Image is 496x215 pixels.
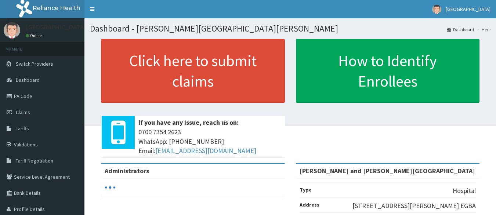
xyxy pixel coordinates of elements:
[16,157,53,164] span: Tariff Negotiation
[155,146,256,155] a: [EMAIL_ADDRESS][DOMAIN_NAME]
[4,22,20,39] img: User Image
[352,201,476,211] p: [STREET_ADDRESS][PERSON_NAME] EGBA
[16,61,53,67] span: Switch Providers
[432,5,441,14] img: User Image
[453,186,476,196] p: Hospital
[138,127,281,156] span: 0700 7354 2623 WhatsApp: [PHONE_NUMBER] Email:
[16,77,40,83] span: Dashboard
[26,33,43,38] a: Online
[101,39,285,103] a: Click here to submit claims
[447,26,474,33] a: Dashboard
[90,24,490,33] h1: Dashboard - [PERSON_NAME][GEOGRAPHIC_DATA][PERSON_NAME]
[475,26,490,33] li: Here
[105,182,116,193] svg: audio-loading
[300,167,475,175] strong: [PERSON_NAME] and [PERSON_NAME][GEOGRAPHIC_DATA]
[138,118,239,127] b: If you have any issue, reach us on:
[300,201,319,208] b: Address
[26,24,86,30] p: [GEOGRAPHIC_DATA]
[16,125,29,132] span: Tariffs
[300,186,312,193] b: Type
[105,167,149,175] b: Administrators
[296,39,480,103] a: How to Identify Enrollees
[446,6,490,12] span: [GEOGRAPHIC_DATA]
[16,109,30,116] span: Claims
